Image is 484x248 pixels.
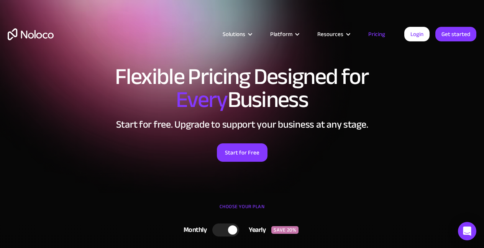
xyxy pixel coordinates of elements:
div: Platform [270,29,292,39]
a: Pricing [359,29,395,39]
div: CHOOSE YOUR PLAN [8,201,476,220]
div: Resources [308,29,359,39]
a: Get started [435,27,476,41]
div: Monthly [174,224,213,236]
div: SAVE 20% [271,226,299,234]
div: Resources [317,29,343,39]
h2: Start for free. Upgrade to support your business at any stage. [8,119,476,130]
div: Solutions [213,29,261,39]
a: home [8,28,54,40]
h1: Flexible Pricing Designed for Business [8,65,476,111]
a: Login [404,27,430,41]
div: Open Intercom Messenger [458,222,476,240]
div: Solutions [223,29,245,39]
a: Start for Free [217,143,267,162]
div: Yearly [239,224,271,236]
div: Platform [261,29,308,39]
span: Every [176,78,228,121]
